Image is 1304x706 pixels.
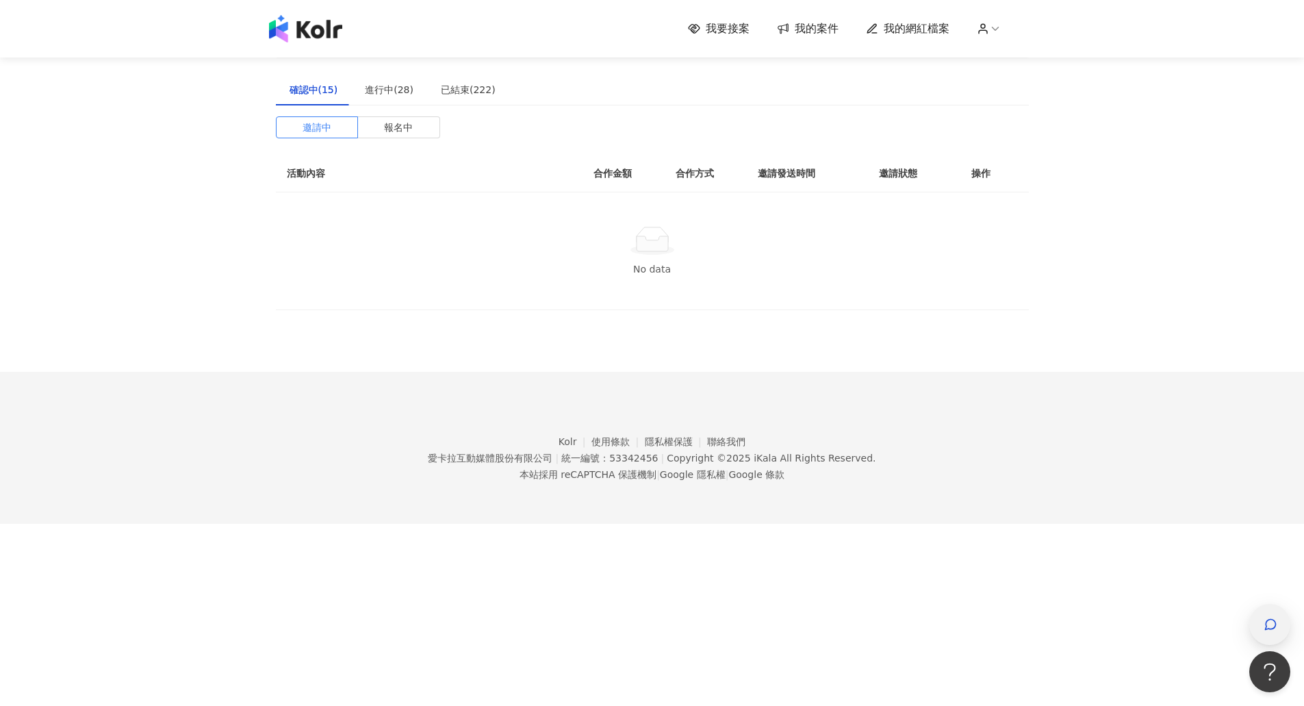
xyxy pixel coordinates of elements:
[660,469,726,480] a: Google 隱私權
[559,436,591,447] a: Kolr
[726,469,729,480] span: |
[960,155,1029,192] th: 操作
[292,262,1012,277] div: No data
[795,21,839,36] span: 我的案件
[728,469,784,480] a: Google 條款
[365,82,413,97] div: 進行中(28)
[665,155,747,192] th: 合作方式
[290,82,338,97] div: 確認中(15)
[754,453,777,464] a: iKala
[868,155,960,192] th: 邀請狀態
[384,117,413,138] span: 報名中
[645,436,708,447] a: 隱私權保護
[661,453,664,464] span: |
[667,453,875,464] div: Copyright © 2025 All Rights Reserved.
[441,82,496,97] div: 已結束(222)
[269,15,342,42] img: logo
[706,21,750,36] span: 我要接案
[707,436,745,447] a: 聯絡我們
[747,155,868,192] th: 邀請發送時間
[866,21,949,36] a: 我的網紅檔案
[555,453,559,464] span: |
[777,21,839,36] a: 我的案件
[428,453,552,464] div: 愛卡拉互動媒體股份有限公司
[884,21,949,36] span: 我的網紅檔案
[591,436,645,447] a: 使用條款
[303,117,331,138] span: 邀請中
[656,469,660,480] span: |
[276,155,550,192] th: 活動內容
[561,453,658,464] div: 統一編號：53342456
[688,21,750,36] a: 我要接案
[520,466,784,483] span: 本站採用 reCAPTCHA 保護機制
[1249,651,1290,692] iframe: Help Scout Beacon - Open
[583,155,665,192] th: 合作金額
